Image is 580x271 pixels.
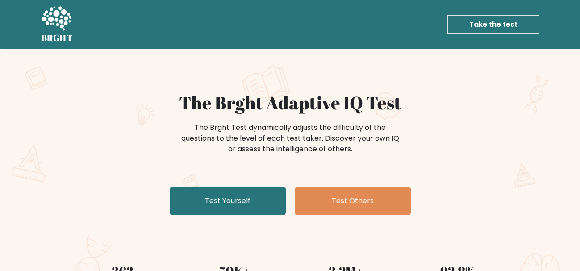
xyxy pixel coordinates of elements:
[295,187,411,215] a: Test Others
[41,33,73,43] h5: BRGHT
[72,92,508,113] h1: The Brght Adaptive IQ Test
[179,122,402,154] div: The Brght Test dynamically adjusts the difficulty of the questions to the level of each test take...
[170,187,286,215] a: Test Yourself
[41,4,73,46] a: BRGHT
[447,15,539,34] a: Take the test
